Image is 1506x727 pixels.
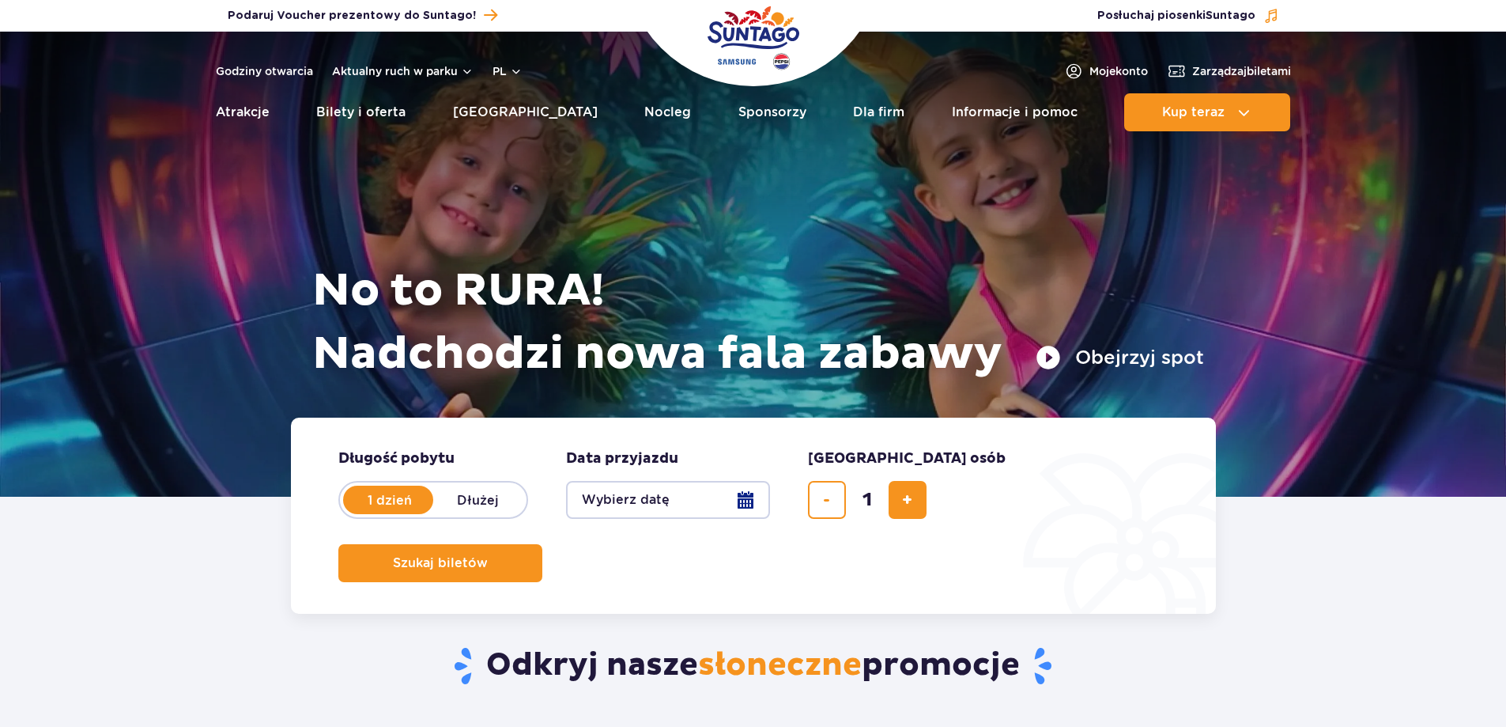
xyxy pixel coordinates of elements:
[738,93,806,131] a: Sponsorzy
[808,481,846,519] button: usuń bilet
[493,63,523,79] button: pl
[312,259,1204,386] h1: No to RURA! Nadchodzi nowa fala zabawy
[566,481,770,519] button: Wybierz datę
[453,93,598,131] a: [GEOGRAPHIC_DATA]
[1036,345,1204,370] button: Obejrzyj spot
[1064,62,1148,81] a: Mojekonto
[848,481,886,519] input: liczba biletów
[338,449,455,468] span: Długość pobytu
[1097,8,1255,24] span: Posłuchaj piosenki
[393,556,488,570] span: Szukaj biletów
[1089,63,1148,79] span: Moje konto
[291,418,1216,614] form: Planowanie wizyty w Park of Poland
[1097,8,1279,24] button: Posłuchaj piosenkiSuntago
[433,483,523,517] label: Dłużej
[216,63,313,79] a: Godziny otwarcia
[316,93,406,131] a: Bilety i oferta
[698,646,862,685] span: słoneczne
[952,93,1078,131] a: Informacje i pomoc
[338,544,542,582] button: Szukaj biletów
[808,449,1006,468] span: [GEOGRAPHIC_DATA] osób
[345,483,435,517] label: 1 dzień
[1206,10,1255,21] span: Suntago
[853,93,904,131] a: Dla firm
[644,93,691,131] a: Nocleg
[228,8,476,24] span: Podaruj Voucher prezentowy do Suntago!
[216,93,270,131] a: Atrakcje
[889,481,927,519] button: dodaj bilet
[1124,93,1290,131] button: Kup teraz
[1167,62,1291,81] a: Zarządzajbiletami
[228,5,497,26] a: Podaruj Voucher prezentowy do Suntago!
[566,449,678,468] span: Data przyjazdu
[1192,63,1291,79] span: Zarządzaj biletami
[332,65,474,78] button: Aktualny ruch w parku
[290,646,1216,687] h2: Odkryj nasze promocje
[1162,105,1225,119] span: Kup teraz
